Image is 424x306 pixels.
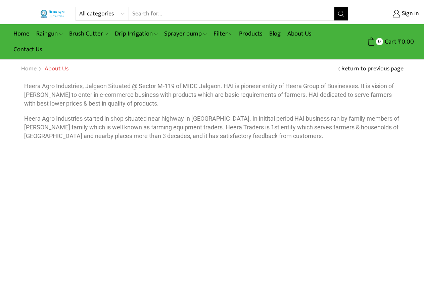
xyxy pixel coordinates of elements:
a: Sprayer pump [161,26,210,42]
a: Raingun [33,26,66,42]
a: Brush Cutter [66,26,111,42]
a: Home [10,26,33,42]
p: Heera Agro Industries, Jalgaon Situated @ Sector M-119 of MIDC Jalgaon. HAI is pioneer entity of ... [24,82,400,108]
a: Sign in [358,8,419,20]
a: Products [236,26,266,42]
bdi: 0.00 [398,37,414,47]
a: Filter [210,26,236,42]
a: 0 Cart ₹0.00 [355,36,414,48]
span: 0 [376,38,383,45]
button: Search button [334,7,348,20]
a: Home [21,65,37,73]
a: About Us [284,26,315,42]
a: Blog [266,26,284,42]
span: ₹ [398,37,402,47]
a: Contact Us [10,42,46,57]
a: Return to previous page [341,65,404,73]
span: Cart [383,37,396,46]
input: Search for... [129,7,335,20]
span: Sign in [400,9,419,18]
span: About Us [45,64,68,74]
p: Heera Agro Industries started in shop situated near highway in [GEOGRAPHIC_DATA]. In initital per... [24,114,400,140]
a: Drip Irrigation [111,26,161,42]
